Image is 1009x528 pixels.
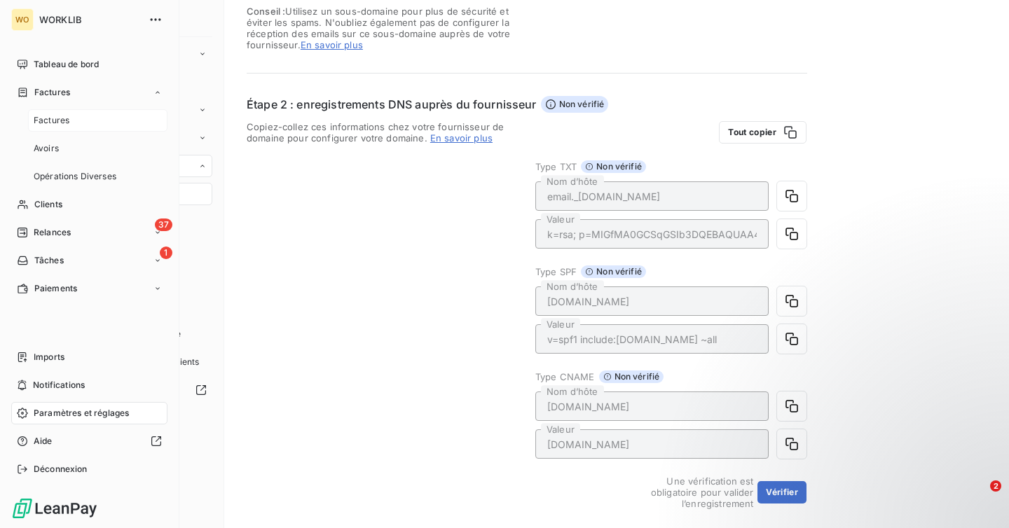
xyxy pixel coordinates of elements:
span: Utilisez un sous-domaine pour plus de sécurité et éviter les spams. N'oubliez également pas de co... [247,6,519,50]
button: Tout copier [719,121,806,144]
span: Non vérifié [581,160,646,173]
span: Relances [34,226,71,239]
span: 1 [160,246,172,259]
span: Opérations Diverses [34,170,116,183]
span: Avoirs [34,142,59,155]
span: Type CNAME [535,371,595,382]
span: Imports [34,351,64,363]
input: placeholder [535,429,769,459]
span: Type SPF [535,266,577,277]
span: Type TXT [535,161,577,172]
span: En savoir plus [301,39,363,50]
input: placeholder [535,286,769,316]
span: Non vérifié [581,265,646,278]
span: 37 [155,218,172,231]
input: placeholder [535,324,769,354]
div: WO [11,8,34,31]
input: placeholder [535,181,769,211]
iframe: Intercom live chat [961,480,995,514]
a: Aide [11,430,167,452]
span: Tableau de bord [34,58,99,71]
span: Aide [34,435,53,447]
a: En savoir plus [430,132,493,144]
span: 2 [990,480,1001,492]
span: Clients [34,198,62,211]
span: Non vérifié [599,370,664,383]
span: Notifications [33,379,85,391]
iframe: Intercom notifications message [729,392,1009,490]
img: Logo LeanPay [11,497,98,520]
span: Copiez-collez ces informations chez votre fournisseur de domaine pour configurer votre domaine. [247,121,519,144]
span: Conseil : [247,6,285,17]
span: Factures [34,114,69,127]
span: Une vérification est obligatoire pour valider l’enregistrement [619,475,753,509]
span: Tâches [34,254,64,267]
span: Factures [34,86,70,99]
input: placeholder [535,391,769,421]
span: WORKLIB [39,14,140,25]
input: placeholder [535,219,769,249]
h6: Étape 2 : enregistrements DNS auprès du fournisseur [247,96,537,113]
span: Paiements [34,282,77,295]
span: Non vérifié [541,96,609,113]
button: Vérifier [757,481,806,503]
span: Déconnexion [34,463,88,475]
span: Paramètres et réglages [34,407,129,419]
